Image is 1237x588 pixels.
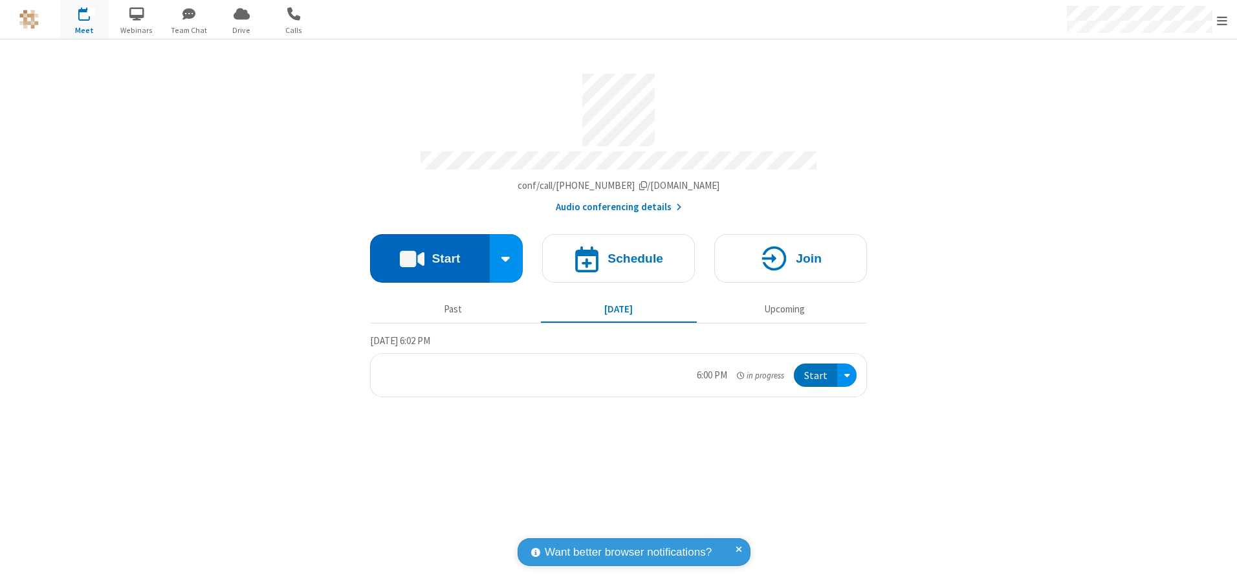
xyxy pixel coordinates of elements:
[737,369,784,382] em: in progress
[370,333,867,398] section: Today's Meetings
[270,25,318,36] span: Calls
[87,7,96,17] div: 1
[541,297,697,321] button: [DATE]
[370,64,867,215] section: Account details
[556,200,682,215] button: Audio conferencing details
[518,179,720,193] button: Copy my meeting room linkCopy my meeting room link
[375,297,531,321] button: Past
[432,252,460,265] h4: Start
[217,25,266,36] span: Drive
[697,368,727,383] div: 6:00 PM
[113,25,161,36] span: Webinars
[19,10,39,29] img: QA Selenium DO NOT DELETE OR CHANGE
[518,179,720,191] span: Copy my meeting room link
[837,364,857,387] div: Open menu
[542,234,695,283] button: Schedule
[794,364,837,387] button: Start
[370,334,430,347] span: [DATE] 6:02 PM
[706,297,862,321] button: Upcoming
[608,252,663,265] h4: Schedule
[60,25,109,36] span: Meet
[796,252,822,265] h4: Join
[165,25,213,36] span: Team Chat
[545,544,712,561] span: Want better browser notifications?
[370,234,490,283] button: Start
[714,234,867,283] button: Join
[490,234,523,283] div: Start conference options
